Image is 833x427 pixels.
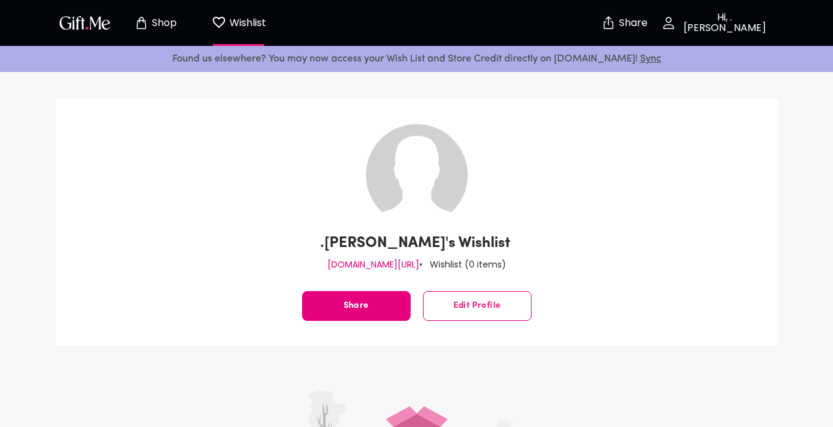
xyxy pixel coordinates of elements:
[601,16,616,30] img: secure
[458,233,510,253] p: Wishlist
[226,15,266,31] p: Wishlist
[654,3,778,43] button: Hi, .[PERSON_NAME]
[149,18,177,29] p: Shop
[327,256,419,272] p: [DOMAIN_NAME][URL]
[320,233,455,253] p: .[PERSON_NAME]'s
[302,291,411,321] button: Share
[10,51,823,67] p: Found us elsewhere? You may now access your Wish List and Store Credit directly on [DOMAIN_NAME]!
[57,14,113,32] img: GiftMe Logo
[603,1,646,45] button: Share
[56,16,114,30] button: GiftMe Logo
[616,18,648,29] p: Share
[205,3,273,43] button: Wishlist page
[122,3,190,43] button: Store page
[640,54,661,64] a: Sync
[423,291,532,321] button: Edit Profile
[676,12,770,34] p: Hi, .[PERSON_NAME]
[366,124,468,226] img: Guest 315180
[419,256,506,272] p: • Wishlist ( 0 items )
